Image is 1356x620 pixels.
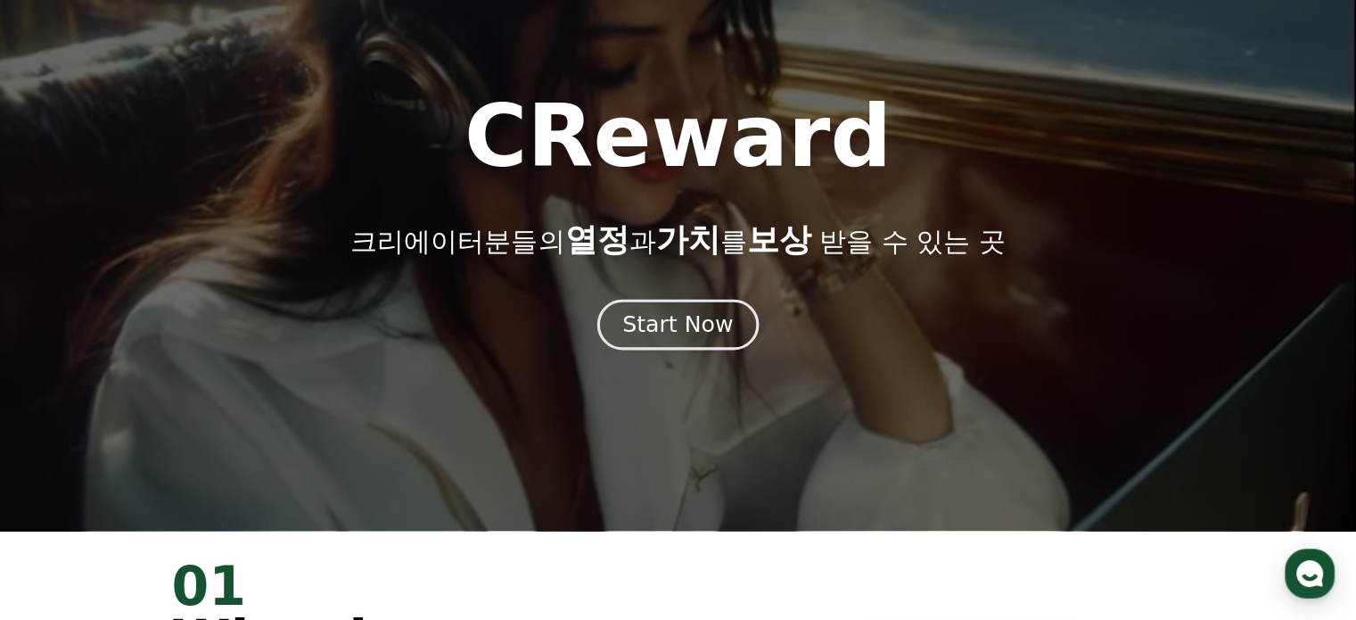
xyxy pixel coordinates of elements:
a: Start Now [601,318,755,335]
button: Start Now [597,299,759,350]
span: 보상 [746,221,810,258]
h1: CReward [464,94,892,179]
a: 홈 [5,472,118,517]
span: 설정 [275,499,297,513]
div: Start Now [622,310,733,340]
a: 설정 [230,472,342,517]
span: 대화 [163,500,185,514]
span: 홈 [56,499,67,513]
p: 크리에이터분들의 과 를 받을 수 있는 곳 [350,222,1005,258]
div: 01 [172,559,657,613]
a: 대화 [118,472,230,517]
span: 가치 [655,221,719,258]
span: 열정 [564,221,629,258]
